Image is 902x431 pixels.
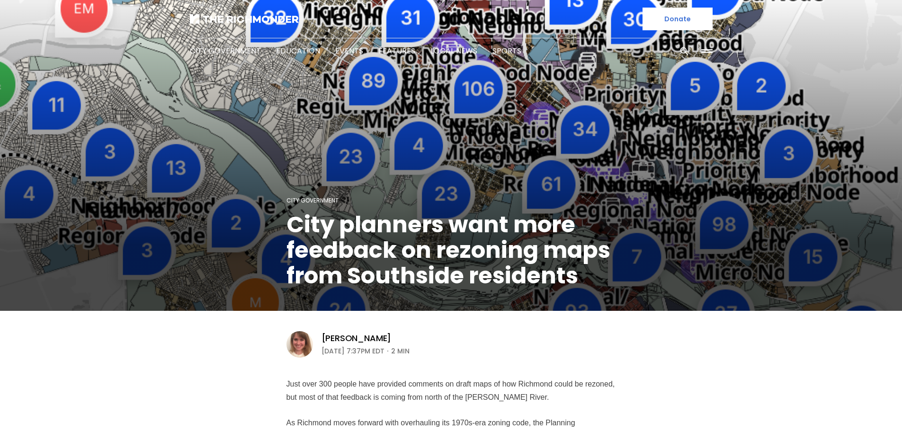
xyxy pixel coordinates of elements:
[322,333,392,344] a: [PERSON_NAME]
[322,345,384,357] time: [DATE] 7:37PM EDT
[190,45,261,56] a: City Government
[286,196,339,204] a: City Government
[286,331,313,358] img: Sarah Vogelsong
[677,44,691,58] button: Search this site
[492,45,521,56] a: Sports
[286,212,616,289] h1: City planners want more feedback on rezoning maps from Southside residents
[335,45,363,56] a: Events
[822,385,902,431] iframe: portal-trigger
[276,45,320,56] a: Education
[286,378,616,404] p: Just over 300 people have provided comments on draft maps of how Richmond could be rezoned, but m...
[643,8,713,30] a: Donate
[391,345,410,357] span: 2 min
[378,45,415,56] a: Features
[430,45,477,56] a: Local News
[190,14,299,24] img: The Richmonder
